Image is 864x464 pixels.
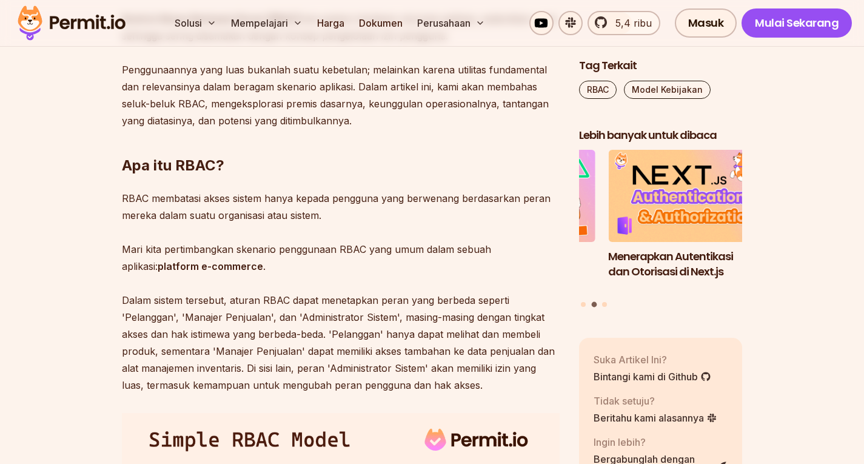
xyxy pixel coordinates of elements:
font: Lebih banyak untuk dibaca [579,127,717,143]
button: Solusi [170,11,221,35]
img: Logo izin [12,2,131,44]
font: Apa itu RBAC? [122,156,224,174]
font: Tag Terkait [579,58,637,73]
li: 2 dari 3 [608,150,772,295]
a: Bintangi kami di Github [594,369,711,384]
font: Harga [317,17,344,29]
font: Solusi [175,17,202,29]
button: Perusahaan [412,11,490,35]
a: 5,4 ribu [588,11,660,35]
font: RBAC [587,84,609,95]
a: Masuk [675,8,737,38]
font: Mempelajari [231,17,288,29]
font: Mulai Sekarang [755,15,839,30]
a: Model Kebijakan [624,81,711,99]
font: 5,4 ribu [615,17,652,29]
img: Menerapkan Autentikasi dan Otorisasi di Next.js [608,150,772,243]
font: Mari kita pertimbangkan skenario penggunaan RBAC yang umum dalam sebuah aplikasi: [122,243,491,272]
button: Mempelajari [226,11,307,35]
div: Postingan [579,150,743,309]
font: RBAC membatasi akses sistem hanya kepada pengguna yang berwenang berdasarkan peran mereka dalam s... [122,192,551,221]
button: Buka slide 3 [602,302,607,307]
font: Dalam sistem tersebut, aturan RBAC dapat menetapkan peran yang berbeda seperti 'Pelanggan', 'Mana... [122,294,555,391]
font: Tidak setuju? [594,395,655,407]
font: . [263,260,266,272]
a: Beritahu kami alasannya [594,411,717,425]
button: Buka slide 1 [581,302,586,307]
font: Penggunaannya yang luas bukanlah suatu kebetulan; melainkan karena utilitas fundamental dan relev... [122,64,549,127]
font: Menerapkan Autentikasi dan Otorisasi di Next.js [608,249,733,279]
li: 1 dari 3 [432,150,595,295]
a: Dokumen [354,11,407,35]
font: Perusahaan [417,17,471,29]
font: Suka Artikel Ini? [594,354,667,366]
a: Mulai Sekarang [742,8,852,38]
font: Dokumen [359,17,403,29]
button: Buka slide 2 [591,302,597,308]
a: RBAC [579,81,617,99]
a: Menerapkan Autentikasi dan Otorisasi di Next.jsMenerapkan Autentikasi dan Otorisasi di Next.js [608,150,772,295]
font: platform e-commerce [158,260,263,272]
font: Model Kebijakan [632,84,703,95]
a: Harga [312,11,349,35]
font: Ingin lebih? [594,436,646,448]
font: Masuk [688,15,724,30]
